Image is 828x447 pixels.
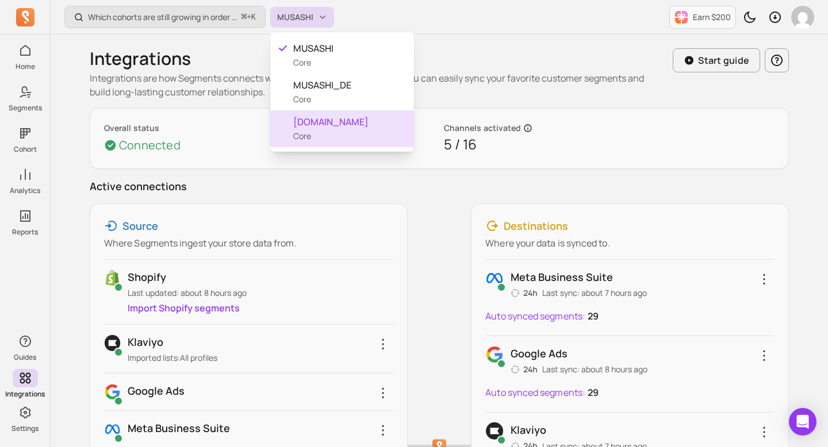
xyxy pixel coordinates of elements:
span: Core [293,130,311,141]
span: MUSASHI [277,11,313,23]
span: MUSASHI_DE [293,78,405,92]
span: Core [293,94,311,105]
span: [DOMAIN_NAME] [293,115,405,129]
span: Core [293,57,311,68]
span: MUSASHI [293,41,405,55]
div: Open Intercom Messenger [789,408,816,436]
div: MUSASHI [270,32,414,152]
button: MUSASHI [270,7,334,28]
